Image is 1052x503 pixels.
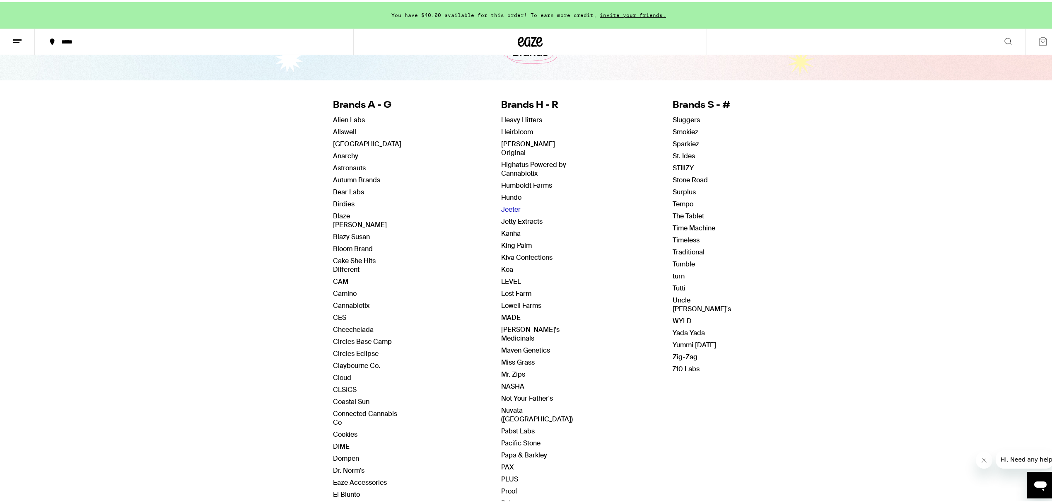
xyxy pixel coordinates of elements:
[501,227,521,236] a: Kanha
[501,311,521,320] a: MADE
[976,450,992,467] iframe: Close message
[333,476,387,485] a: Eaze Accessories
[333,242,373,251] a: Bloom Brand
[501,392,553,401] a: Not Your Father's
[501,323,560,341] a: [PERSON_NAME]'s Medicinals
[333,198,355,206] a: Birdies
[501,251,553,260] a: Kiva Confections
[333,335,392,344] a: Circles Base Camp
[501,425,535,433] a: Pabst Labs
[501,158,566,176] a: Highatus Powered by Cannabiotix
[673,326,705,335] a: Yada Yada
[673,222,715,230] a: Time Machine
[333,114,365,122] a: Alien Labs
[333,395,369,404] a: Coastal Sun
[333,407,397,425] a: Connected Cannabis Co
[333,275,348,284] a: CAM
[501,126,533,134] a: Heirbloom
[501,404,573,421] a: Nuvata ([GEOGRAPHIC_DATA])
[501,215,543,224] a: Jetty Extracts
[333,488,360,497] a: El Blunto
[673,97,731,110] h4: Brands S - #
[333,323,374,332] a: Cheechelada
[501,138,555,155] a: [PERSON_NAME] Original
[673,138,699,146] a: Sparkiez
[673,126,698,134] a: Smokiez
[5,6,60,12] span: Hi. Need any help?
[333,138,401,146] a: [GEOGRAPHIC_DATA]
[673,294,731,311] a: Uncle [PERSON_NAME]'s
[501,368,525,377] a: Mr. Zips
[673,150,695,158] a: St. Ides
[501,380,524,389] a: NASHA
[333,452,359,461] a: Dompen
[333,311,346,320] a: CES
[333,299,369,308] a: Cannabiotix
[673,198,693,206] a: Tempo
[333,371,351,380] a: Cloud
[501,299,541,308] a: Lowell Farms
[673,363,700,371] a: 710 Labs
[501,437,540,445] a: Pacific Stone
[501,191,521,200] a: Hundo
[501,275,521,284] a: LEVEL
[501,473,518,481] a: PLUS
[391,10,597,16] span: You have $40.00 available for this order! To earn more credit,
[673,114,700,122] a: Sluggers
[673,282,685,290] a: Tutti
[673,270,685,278] a: turn
[501,356,535,365] a: Miss Grass
[333,428,357,437] a: Cookies
[673,258,695,266] a: Tumble
[333,162,366,170] a: Astronauts
[333,210,387,227] a: Blaze [PERSON_NAME]
[501,485,517,493] a: Proof
[673,210,704,218] a: The Tablet
[333,464,364,473] a: Dr. Norm's
[333,97,401,110] h4: Brands A - G
[333,383,357,392] a: CLSICS
[333,174,380,182] a: Autumn Brands
[501,97,573,110] h4: Brands H - R
[333,254,376,272] a: Cake She Hits Different
[501,203,521,212] a: Jeeter
[597,10,669,16] span: invite your friends.
[333,126,356,134] a: Allswell
[501,263,513,272] a: Koa
[501,344,550,353] a: Maven Genetics
[333,230,370,239] a: Blazy Susan
[673,234,700,242] a: Timeless
[333,287,357,296] a: Camino
[333,359,380,368] a: Claybourne Co.
[333,150,358,158] a: Anarchy
[333,186,364,194] a: Bear Labs
[673,351,697,359] a: Zig-Zag
[673,314,692,323] a: WYLD
[673,174,708,182] a: Stone Road
[501,449,547,457] a: Papa & Barkley
[333,347,379,356] a: Circles Eclipse
[673,246,705,254] a: Traditional
[673,339,716,347] a: Yummi [DATE]
[501,239,532,248] a: King Palm
[501,461,514,469] a: PAX
[673,162,694,170] a: STIIIZY
[501,179,552,188] a: Humboldt Farms
[501,114,542,122] a: Heavy Hitters
[673,186,696,194] a: Surplus
[333,440,350,449] a: DIME
[501,287,531,296] a: Lost Farm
